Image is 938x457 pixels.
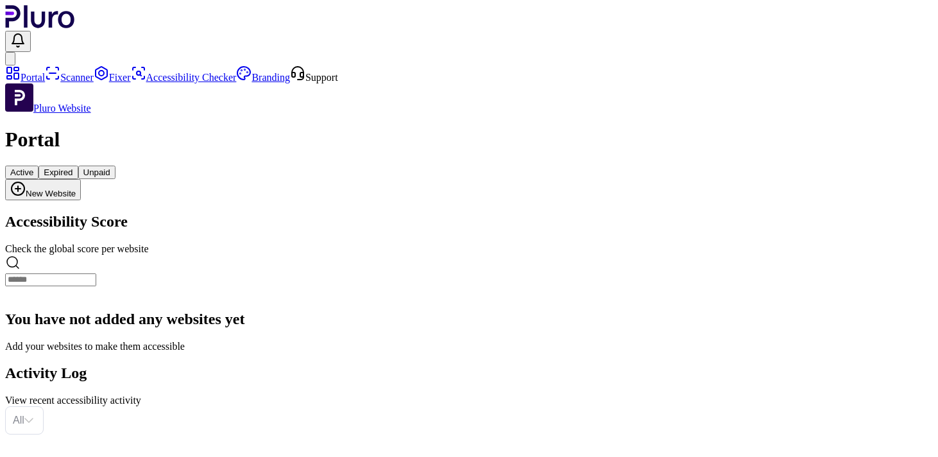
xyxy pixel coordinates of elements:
[131,72,237,83] a: Accessibility Checker
[5,166,38,179] button: Active
[10,168,33,177] span: Active
[236,72,290,83] a: Branding
[5,52,15,65] button: User avatar
[5,365,933,382] h2: Activity Log
[83,168,110,177] span: Unpaid
[5,72,45,83] a: Portal
[5,128,933,151] h1: Portal
[38,166,78,179] button: Expired
[5,341,933,352] div: Add your websites to make them accessible
[5,395,933,406] div: View recent accessibility activity
[78,166,115,179] button: Unpaid
[5,31,31,52] button: Open notifications, you have undefined new notifications
[5,243,933,255] div: Check the global score per website
[290,72,338,83] a: Open Support screen
[5,103,91,114] a: Open Pluro Website
[45,72,94,83] a: Scanner
[94,72,131,83] a: Fixer
[44,168,72,177] span: Expired
[5,311,933,328] h2: You have not added any websites yet
[5,273,96,286] input: Search
[5,406,44,435] div: Set sorting
[5,19,75,30] a: Logo
[5,213,933,230] h2: Accessibility Score
[5,65,933,114] aside: Sidebar menu
[5,179,81,200] button: New Website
